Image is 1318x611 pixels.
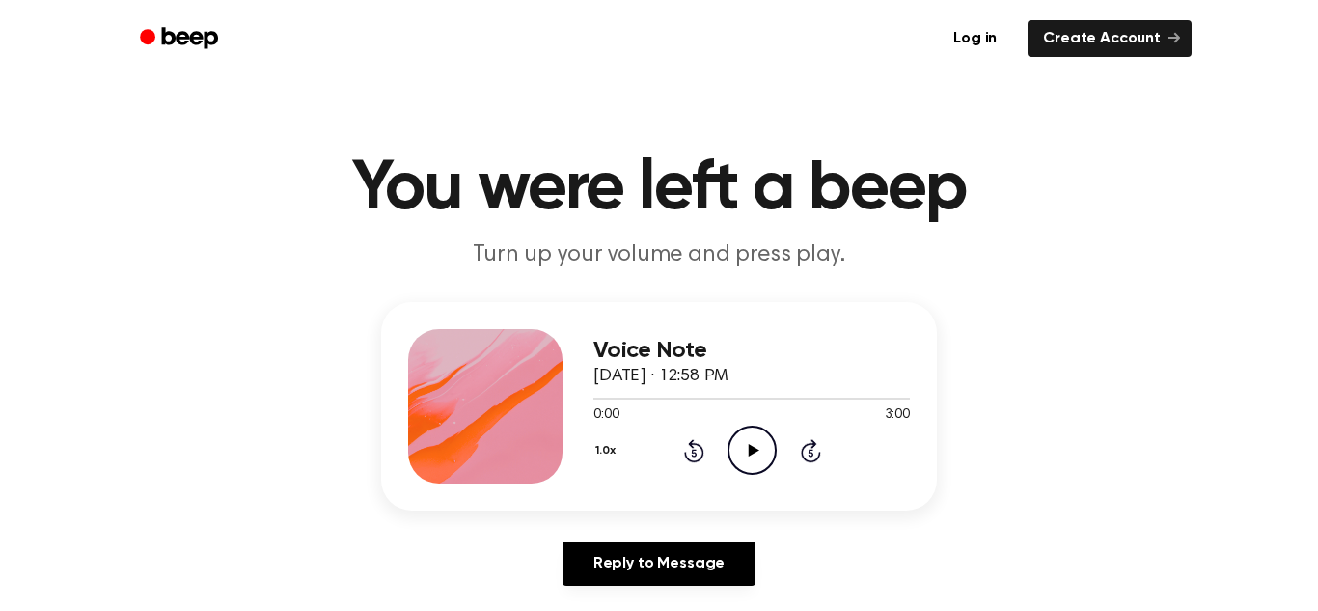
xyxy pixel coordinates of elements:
[934,16,1016,61] a: Log in
[593,434,622,467] button: 1.0x
[1028,20,1192,57] a: Create Account
[288,239,1030,271] p: Turn up your volume and press play.
[165,154,1153,224] h1: You were left a beep
[126,20,235,58] a: Beep
[885,405,910,426] span: 3:00
[593,368,728,385] span: [DATE] · 12:58 PM
[593,338,910,364] h3: Voice Note
[593,405,618,426] span: 0:00
[563,542,755,586] a: Reply to Message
